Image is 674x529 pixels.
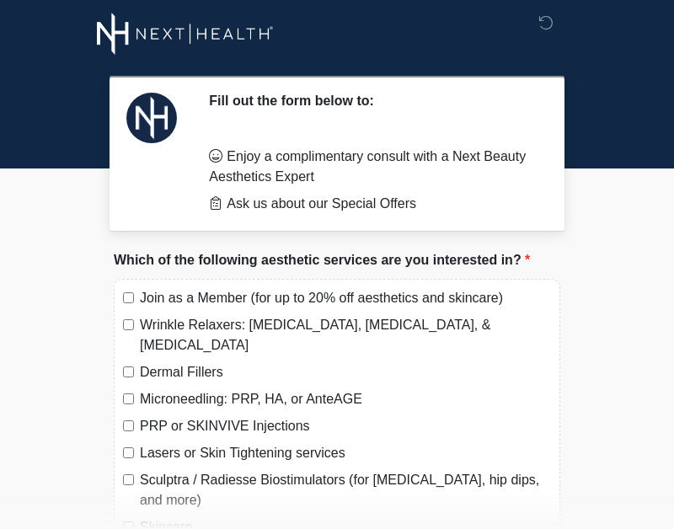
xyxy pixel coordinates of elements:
[140,470,551,510] label: Sculptra / Radiesse Biostimulators (for [MEDICAL_DATA], hip dips, and more)
[123,292,134,303] input: Join as a Member (for up to 20% off aesthetics and skincare)
[140,416,551,436] label: PRP or SKINVIVE Injections
[140,362,551,382] label: Dermal Fillers
[140,443,551,463] label: Lasers or Skin Tightening services
[123,474,134,485] input: Sculptra / Radiesse Biostimulators (for [MEDICAL_DATA], hip dips, and more)
[123,366,134,377] input: Dermal Fillers
[140,315,551,355] label: Wrinkle Relaxers: [MEDICAL_DATA], [MEDICAL_DATA], & [MEDICAL_DATA]
[140,288,551,308] label: Join as a Member (for up to 20% off aesthetics and skincare)
[123,319,134,330] input: Wrinkle Relaxers: [MEDICAL_DATA], [MEDICAL_DATA], & [MEDICAL_DATA]
[209,194,535,214] li: Ask us about our Special Offers
[209,147,535,187] li: Enjoy a complimentary consult with a Next Beauty Aesthetics Expert
[123,393,134,404] input: Microneedling: PRP, HA, or AnteAGE
[123,447,134,458] input: Lasers or Skin Tightening services
[123,420,134,431] input: PRP or SKINVIVE Injections
[114,250,530,270] label: Which of the following aesthetic services are you interested in?
[126,93,177,143] img: Agent Avatar
[97,13,274,55] img: Next Beauty Logo
[209,93,535,109] h2: Fill out the form below to:
[140,389,551,409] label: Microneedling: PRP, HA, or AnteAGE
